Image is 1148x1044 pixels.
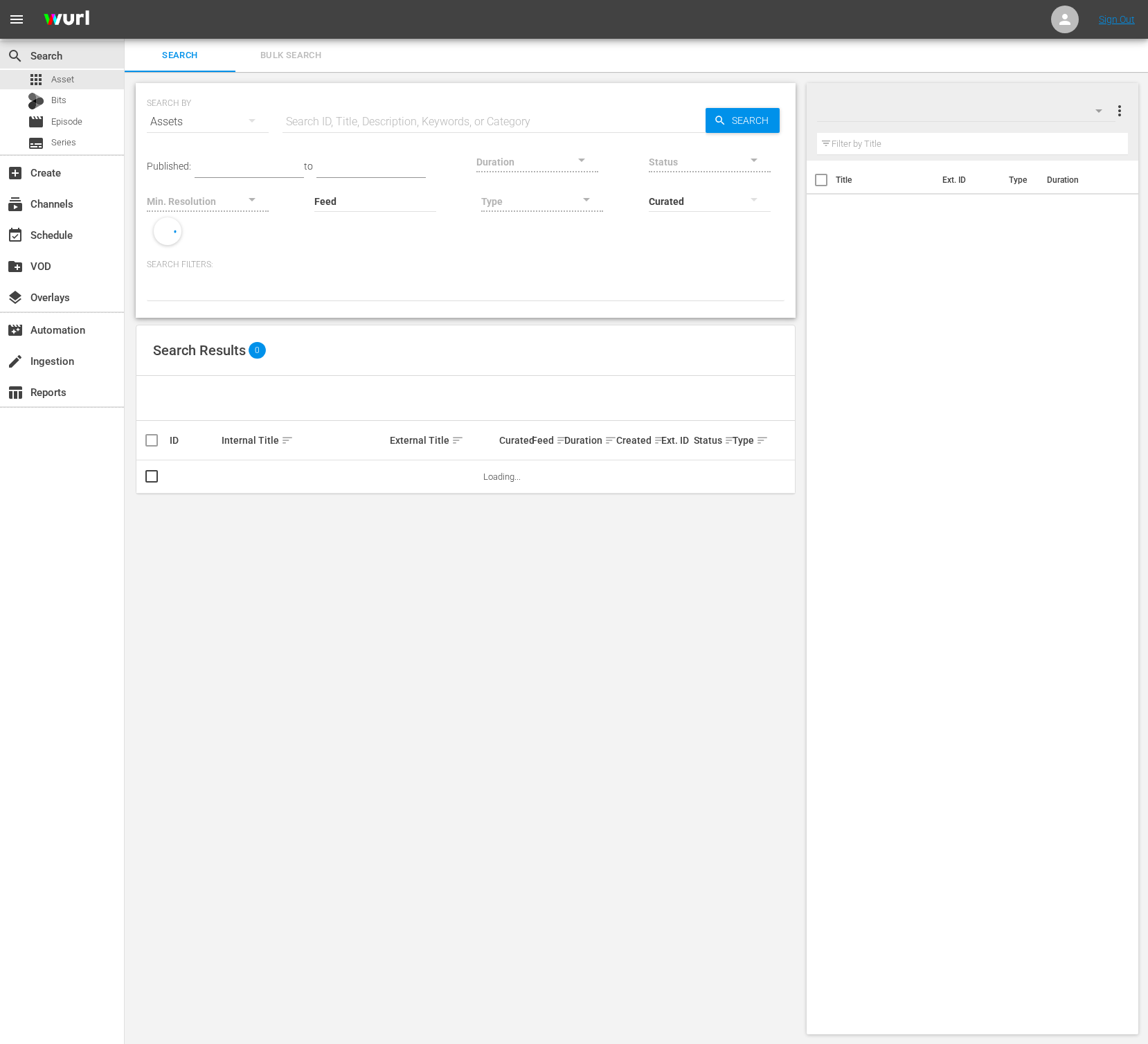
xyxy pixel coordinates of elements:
span: VOD [7,258,24,275]
span: more_vert [1111,102,1128,119]
p: Search Filters: [147,259,784,271]
button: more_vert [1111,94,1128,127]
span: sort [451,434,464,447]
span: Episode [28,114,44,130]
div: Curated [499,435,528,446]
div: Duration [564,432,612,449]
img: ans4CAIJ8jUAAAAAAAAAAAAAAAAAAAAAAAAgQb4GAAAAAAAAAAAAAAAAAAAAAAAAJMjXAAAAAAAAAAAAAAAAAAAAAAAAgAT5G... [33,3,100,36]
span: Search [7,48,24,64]
span: Bits [51,93,66,107]
a: Sign Out [1099,14,1135,25]
span: 0 [249,342,266,359]
button: Search [706,108,780,133]
span: Episode [51,115,82,129]
span: Published: [147,161,191,172]
span: sort [604,434,617,447]
th: Duration [1039,161,1122,199]
span: Search [726,108,780,133]
div: Status [694,432,728,449]
span: Channels [7,196,24,213]
span: Series [51,136,76,150]
div: Type [733,432,754,449]
span: Overlays [7,289,24,306]
span: Reports [7,384,24,401]
div: Bits [28,93,44,109]
span: sort [281,434,294,447]
span: Schedule [7,227,24,244]
div: External Title [390,432,496,449]
div: Assets [147,102,269,141]
span: to [304,161,313,172]
span: Asset [51,73,74,87]
th: Title [836,161,933,199]
span: Bulk Search [244,48,338,64]
span: sort [654,434,666,447]
div: Ext. ID [661,435,690,446]
span: sort [556,434,568,447]
th: Type [1001,161,1039,199]
div: Internal Title [222,432,386,449]
span: menu [8,11,25,28]
span: Ingestion [7,353,24,370]
div: Feed [532,432,560,449]
span: Asset [28,71,44,88]
span: Search [133,48,227,64]
div: Created [616,432,657,449]
span: Search Results [153,342,246,359]
span: Automation [7,322,24,339]
span: Series [28,135,44,152]
th: Ext. ID [934,161,1001,199]
span: Create [7,165,24,181]
span: Loading... [483,471,521,482]
span: sort [724,434,737,447]
div: ID [170,435,217,446]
